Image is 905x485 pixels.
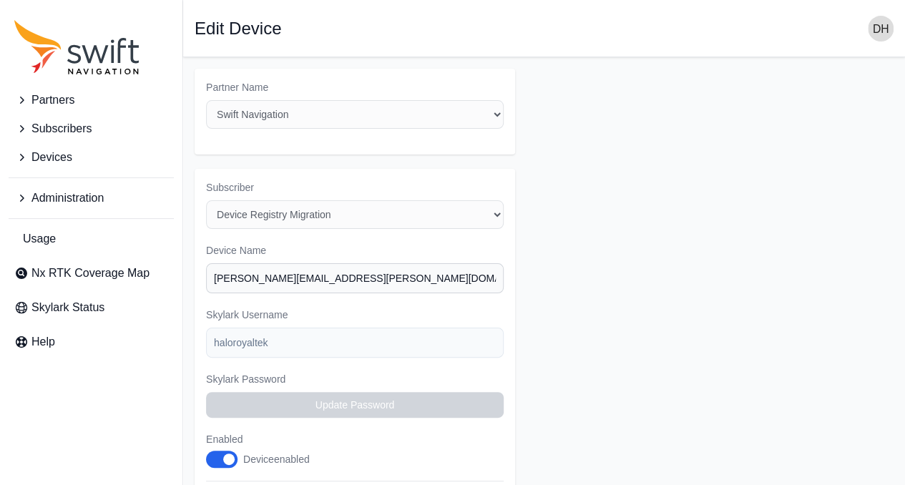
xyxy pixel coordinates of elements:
[868,16,894,41] img: user photo
[31,265,150,282] span: Nx RTK Coverage Map
[9,114,174,143] button: Subscribers
[9,143,174,172] button: Devices
[31,333,55,351] span: Help
[9,259,174,288] a: Nx RTK Coverage Map
[31,120,92,137] span: Subscribers
[9,328,174,356] a: Help
[9,86,174,114] button: Partners
[206,200,504,229] select: Subscriber
[206,392,504,418] button: Update Password
[23,230,56,248] span: Usage
[9,293,174,322] a: Skylark Status
[206,372,504,386] label: Skylark Password
[206,328,504,358] input: example-user
[206,308,504,322] label: Skylark Username
[31,92,74,109] span: Partners
[31,149,72,166] span: Devices
[31,299,104,316] span: Skylark Status
[243,452,310,466] div: Device enabled
[31,190,104,207] span: Administration
[206,100,504,129] select: Partner Name
[206,432,325,446] label: Enabled
[195,20,281,37] h1: Edit Device
[9,225,174,253] a: Usage
[206,80,504,94] label: Partner Name
[206,263,504,293] input: Device #01
[206,180,504,195] label: Subscriber
[9,184,174,212] button: Administration
[206,243,504,258] label: Device Name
